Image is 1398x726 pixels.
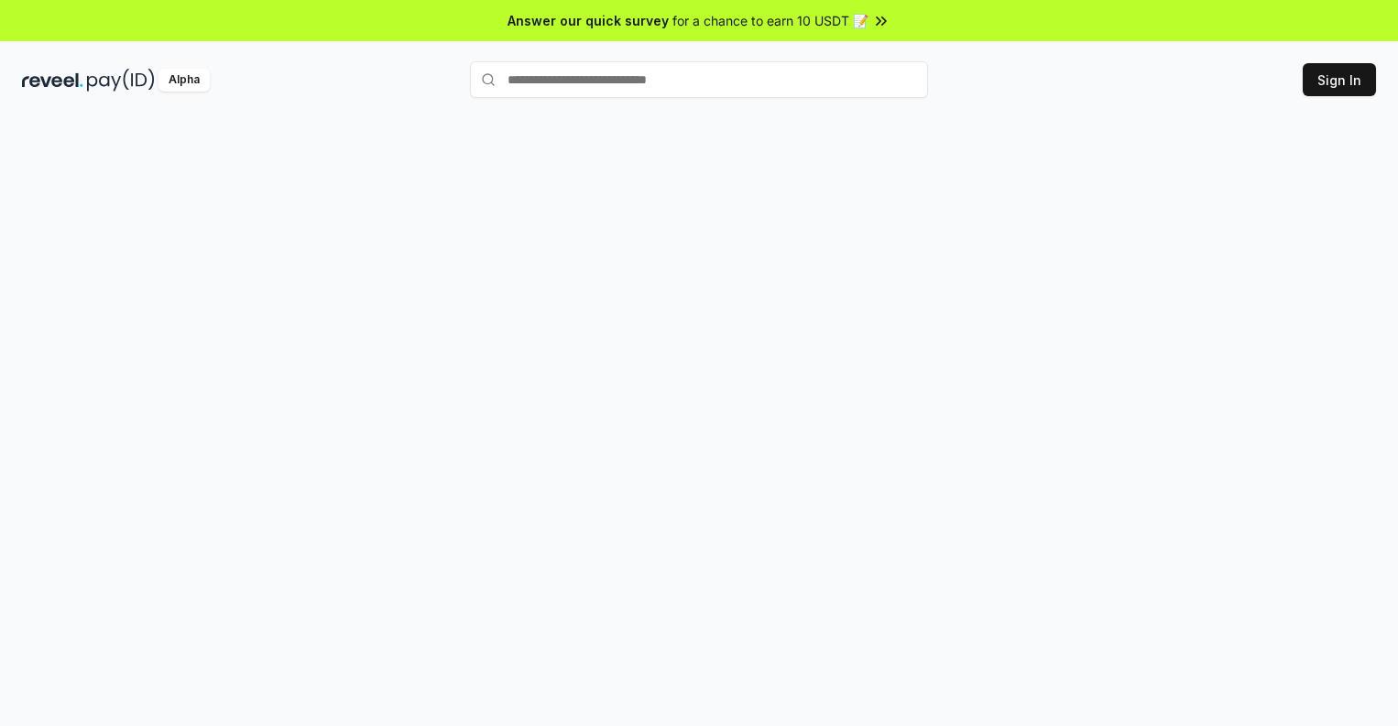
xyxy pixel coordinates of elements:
[22,69,83,92] img: reveel_dark
[1303,63,1376,96] button: Sign In
[672,11,868,30] span: for a chance to earn 10 USDT 📝
[87,69,155,92] img: pay_id
[158,69,210,92] div: Alpha
[508,11,669,30] span: Answer our quick survey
